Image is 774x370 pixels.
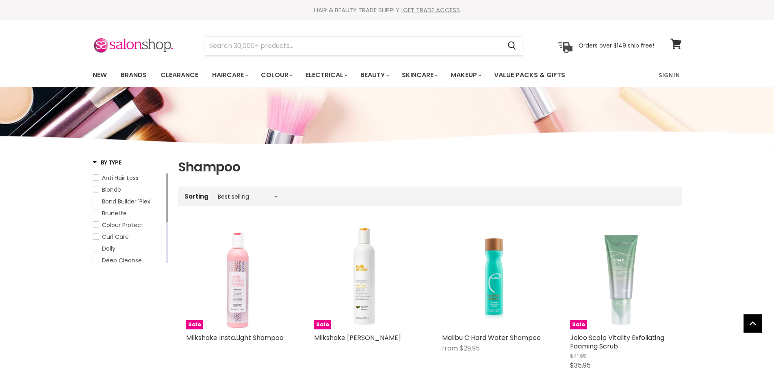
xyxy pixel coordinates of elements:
a: Blonde [93,185,164,194]
a: Brunette [93,209,164,218]
img: Malibu C Hard Water Shampoo [463,226,524,329]
img: Milkshake Argan Shampoo [314,226,418,329]
a: Milkshake Argan ShampooSale [314,226,418,329]
input: Search [205,37,501,55]
span: $29.95 [460,344,480,353]
a: Deep Cleanse [93,256,164,265]
span: Sale [570,320,587,329]
span: from [442,344,458,353]
a: Electrical [299,67,353,84]
span: Daily [102,245,115,253]
img: Joico Scalp Vitality Exfoliating Foaming Scrub [570,226,674,329]
img: Milkshake Insta.Light Shampoo [186,226,290,329]
span: Anti Hair Loss [102,174,139,182]
a: Skincare [396,67,443,84]
span: Bond Builder 'Plex' [102,197,152,206]
a: Curl Care [93,232,164,241]
span: Deep Cleanse [102,256,142,264]
h3: By Type [93,158,121,167]
span: Blonde [102,186,121,194]
a: Joico Scalp Vitality Exfoliating Foaming ScrubSale [570,226,674,329]
form: Product [205,36,523,56]
a: Joico Scalp Vitality Exfoliating Foaming Scrub [570,333,664,351]
a: Colour Protect [93,221,164,229]
p: Orders over $149 ship free! [579,42,654,49]
h1: Shampoo [178,158,682,175]
span: Colour Protect [102,221,143,229]
a: Value Packs & Gifts [488,67,571,84]
nav: Main [82,63,692,87]
a: Sign In [654,67,685,84]
span: $35.95 [570,361,591,370]
span: Sale [314,320,331,329]
a: Clearance [154,67,204,84]
a: Beauty [354,67,394,84]
a: Bond Builder 'Plex' [93,197,164,206]
a: Brands [115,67,153,84]
a: GET TRADE ACCESS [403,6,460,14]
span: Sale [186,320,203,329]
ul: Main menu [87,63,613,87]
span: $41.95 [570,352,586,360]
a: Milkshake Insta.Light ShampooSale [186,226,290,329]
a: New [87,67,113,84]
span: Brunette [102,209,127,217]
a: Haircare [206,67,253,84]
a: Colour [255,67,298,84]
a: Malibu C Hard Water Shampoo [442,333,541,342]
div: HAIR & BEAUTY TRADE SUPPLY | [82,6,692,14]
label: Sorting [184,193,208,200]
a: Malibu C Hard Water Shampoo [442,226,546,329]
a: Makeup [444,67,486,84]
a: Daily [93,244,164,253]
a: Milkshake Insta.Light Shampoo [186,333,284,342]
span: Curl Care [102,233,129,241]
a: Anti Hair Loss [93,173,164,182]
button: Search [501,37,523,55]
a: Milkshake [PERSON_NAME] [314,333,401,342]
